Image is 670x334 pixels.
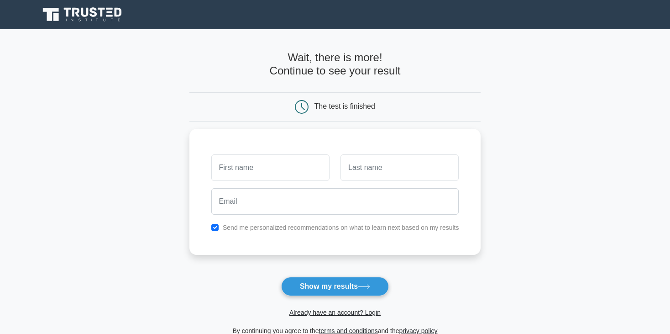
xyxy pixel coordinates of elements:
[314,102,375,110] div: The test is finished
[289,309,381,316] a: Already have an account? Login
[189,51,481,78] h4: Wait, there is more! Continue to see your result
[211,188,459,215] input: Email
[281,277,389,296] button: Show my results
[223,224,459,231] label: Send me personalized recommendations on what to learn next based on my results
[211,154,330,181] input: First name
[340,154,459,181] input: Last name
